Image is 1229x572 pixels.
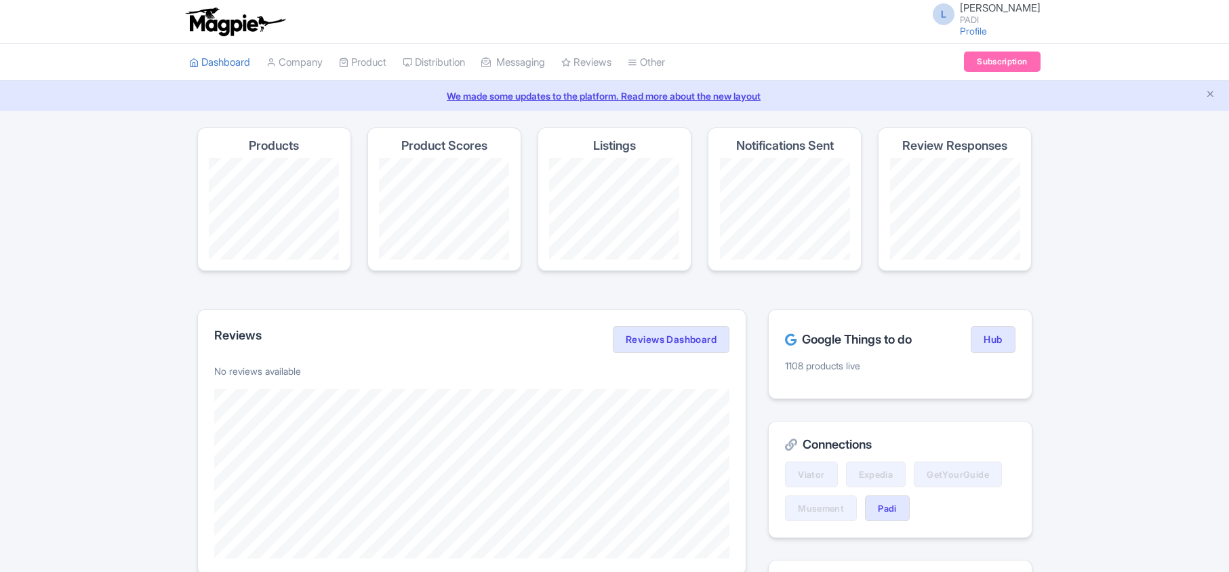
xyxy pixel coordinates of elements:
a: Product [339,44,386,81]
p: No reviews available [214,364,730,378]
img: logo-ab69f6fb50320c5b225c76a69d11143b.png [182,7,287,37]
a: Distribution [403,44,465,81]
span: [PERSON_NAME] [960,1,1041,14]
h2: Reviews [214,329,262,342]
a: Dashboard [189,44,250,81]
a: Musement [785,495,857,521]
a: GetYourGuide [914,462,1002,487]
a: We made some updates to the platform. Read more about the new layout [8,89,1221,103]
h4: Listings [593,139,636,152]
h4: Product Scores [401,139,487,152]
a: Padi [865,495,910,521]
a: Reviews Dashboard [613,326,729,353]
button: Close announcement [1205,87,1215,103]
a: L [PERSON_NAME] PADI [925,3,1041,24]
p: 1108 products live [785,359,1015,373]
a: Profile [960,25,987,37]
a: Company [266,44,323,81]
a: Messaging [481,44,545,81]
span: L [933,3,954,25]
h2: Google Things to do [785,333,912,346]
h4: Review Responses [902,139,1007,152]
h2: Connections [785,438,1015,451]
a: Subscription [964,52,1040,72]
h4: Notifications Sent [736,139,834,152]
a: Other [628,44,665,81]
h4: Products [249,139,299,152]
a: Expedia [846,462,906,487]
a: Hub [971,326,1015,353]
a: Reviews [561,44,611,81]
small: PADI [960,16,1041,24]
a: Viator [785,462,837,487]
